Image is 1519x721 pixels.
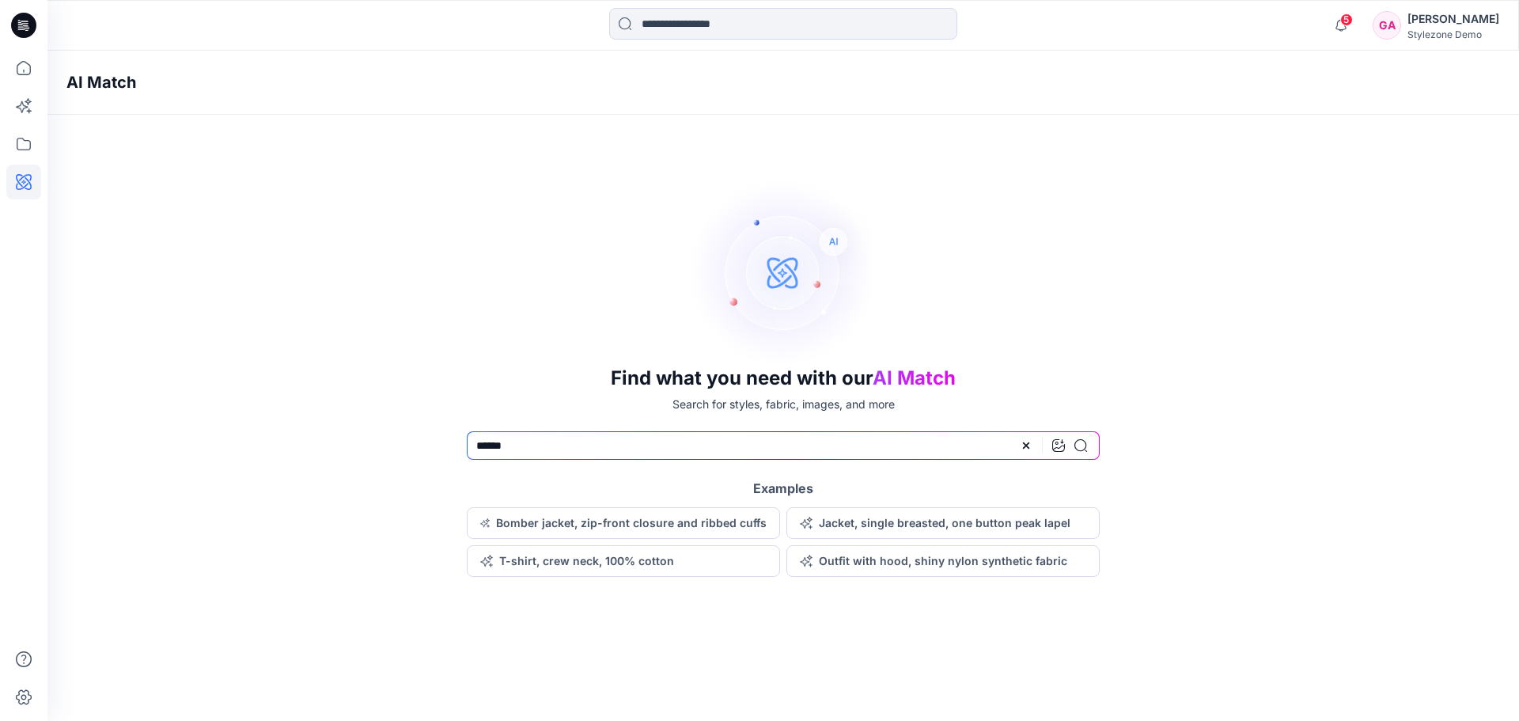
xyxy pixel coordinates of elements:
[467,507,780,539] button: Bomber jacket, zip-front closure and ribbed cuffs
[1340,13,1353,26] span: 5
[786,545,1100,577] button: Outfit with hood, shiny nylon synthetic fabric
[873,366,956,389] span: AI Match
[1373,11,1401,40] div: GA
[1407,28,1499,40] div: Stylezone Demo
[786,507,1100,539] button: Jacket, single breasted, one button peak lapel
[1407,9,1499,28] div: [PERSON_NAME]
[688,177,878,367] img: AI Search
[66,73,136,92] h4: AI Match
[611,367,956,389] h3: Find what you need with our
[672,396,895,412] p: Search for styles, fabric, images, and more
[467,545,780,577] button: T-shirt, crew neck, 100% cotton
[753,479,813,498] h5: Examples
